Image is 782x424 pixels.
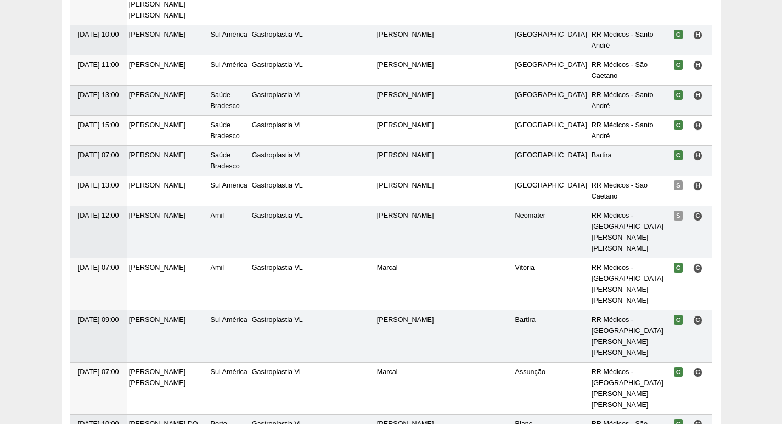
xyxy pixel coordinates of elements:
[674,315,683,325] span: Confirmada
[127,363,209,415] td: [PERSON_NAME] [PERSON_NAME]
[589,25,666,55] td: RR Médicos - Santo André
[250,258,322,310] td: Gastroplastia VL
[375,206,436,258] td: [PERSON_NAME]
[250,86,322,116] td: Gastroplastia VL
[674,90,683,100] span: Confirmada
[589,176,666,206] td: RR Médicos - São Caetano
[250,310,322,363] td: Gastroplastia VL
[589,310,666,363] td: RR Médicos - [GEOGRAPHIC_DATA][PERSON_NAME][PERSON_NAME]
[375,116,436,146] td: [PERSON_NAME]
[589,206,666,258] td: RR Médicos - [GEOGRAPHIC_DATA][PERSON_NAME][PERSON_NAME]
[250,206,322,258] td: Gastroplastia VL
[250,55,322,86] td: Gastroplastia VL
[589,116,666,146] td: RR Médicos - Santo André
[375,55,436,86] td: [PERSON_NAME]
[674,211,683,221] span: Suspensa
[589,363,666,415] td: RR Médicos - [GEOGRAPHIC_DATA][PERSON_NAME][PERSON_NAME]
[78,212,119,219] span: [DATE] 12:00
[78,182,119,189] span: [DATE] 13:00
[674,367,683,377] span: Confirmada
[78,91,119,99] span: [DATE] 13:00
[513,55,589,86] td: [GEOGRAPHIC_DATA]
[250,363,322,415] td: Gastroplastia VL
[78,151,119,159] span: [DATE] 07:00
[127,206,209,258] td: [PERSON_NAME]
[250,176,322,206] td: Gastroplastia VL
[78,316,119,324] span: [DATE] 09:00
[693,91,702,100] span: Hospital
[375,258,436,310] td: Marcal
[513,206,589,258] td: Neomater
[693,263,702,273] span: Consultório
[375,363,436,415] td: Marcal
[127,25,209,55] td: [PERSON_NAME]
[513,363,589,415] td: Assunção
[127,86,209,116] td: [PERSON_NAME]
[375,146,436,176] td: [PERSON_NAME]
[209,310,250,363] td: Sul América
[674,60,683,70] span: Confirmada
[589,55,666,86] td: RR Médicos - São Caetano
[375,86,436,116] td: [PERSON_NAME]
[375,25,436,55] td: [PERSON_NAME]
[209,116,250,146] td: Saúde Bradesco
[693,121,702,130] span: Hospital
[127,116,209,146] td: [PERSON_NAME]
[513,146,589,176] td: [GEOGRAPHIC_DATA]
[693,30,702,39] span: Hospital
[693,151,702,160] span: Hospital
[513,258,589,310] td: Vitória
[513,116,589,146] td: [GEOGRAPHIC_DATA]
[693,181,702,190] span: Hospital
[674,30,683,39] span: Confirmada
[78,61,119,69] span: [DATE] 11:00
[209,363,250,415] td: Sul América
[375,310,436,363] td: [PERSON_NAME]
[78,368,119,376] span: [DATE] 07:00
[78,31,119,38] span: [DATE] 10:00
[250,25,322,55] td: Gastroplastia VL
[209,176,250,206] td: Sul América
[513,25,589,55] td: [GEOGRAPHIC_DATA]
[674,263,683,273] span: Confirmada
[693,211,702,221] span: Consultório
[250,116,322,146] td: Gastroplastia VL
[127,176,209,206] td: [PERSON_NAME]
[209,206,250,258] td: Amil
[589,146,666,176] td: Bartira
[127,310,209,363] td: [PERSON_NAME]
[674,150,683,160] span: Confirmada
[589,258,666,310] td: RR Médicos - [GEOGRAPHIC_DATA][PERSON_NAME][PERSON_NAME]
[209,25,250,55] td: Sul América
[693,368,702,377] span: Consultório
[513,310,589,363] td: Bartira
[209,86,250,116] td: Saúde Bradesco
[513,176,589,206] td: [GEOGRAPHIC_DATA]
[209,258,250,310] td: Amil
[127,55,209,86] td: [PERSON_NAME]
[513,86,589,116] td: [GEOGRAPHIC_DATA]
[693,60,702,70] span: Hospital
[209,146,250,176] td: Saúde Bradesco
[250,146,322,176] td: Gastroplastia VL
[674,120,683,130] span: Confirmada
[127,146,209,176] td: [PERSON_NAME]
[127,258,209,310] td: [PERSON_NAME]
[589,86,666,116] td: RR Médicos - Santo André
[78,264,119,272] span: [DATE] 07:00
[693,315,702,325] span: Consultório
[674,180,683,190] span: Suspensa
[375,176,436,206] td: [PERSON_NAME]
[78,121,119,129] span: [DATE] 15:00
[209,55,250,86] td: Sul América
